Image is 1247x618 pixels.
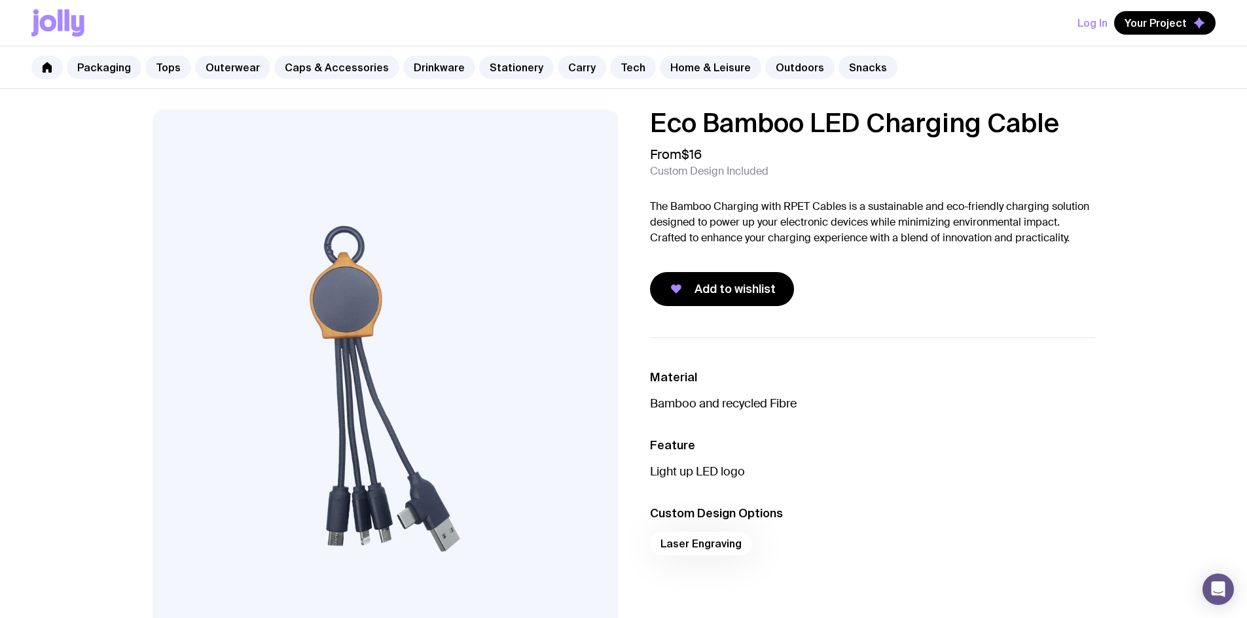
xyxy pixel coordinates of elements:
[1077,11,1108,35] button: Log In
[610,56,656,79] a: Tech
[839,56,897,79] a: Snacks
[650,165,768,178] span: Custom Design Included
[650,396,1095,411] p: Bamboo and recycled Fibre
[695,281,776,297] span: Add to wishlist
[1114,11,1216,35] button: Your Project
[650,146,702,162] span: From
[681,146,702,163] span: $16
[650,464,1095,479] p: Light up LED logo
[195,56,270,79] a: Outerwear
[650,272,794,306] button: Add to wishlist
[145,56,191,79] a: Tops
[403,56,475,79] a: Drinkware
[1125,16,1187,29] span: Your Project
[660,56,761,79] a: Home & Leisure
[1202,574,1234,605] div: Open Intercom Messenger
[650,110,1095,136] h1: Eco Bamboo LED Charging Cable
[479,56,554,79] a: Stationery
[650,369,1095,385] h3: Material
[650,506,1095,521] h3: Custom Design Options
[650,438,1095,453] h3: Feature
[558,56,606,79] a: Carry
[650,199,1095,246] p: The Bamboo Charging with RPET Cables is a sustainable and eco-friendly charging solution designed...
[274,56,399,79] a: Caps & Accessories
[765,56,835,79] a: Outdoors
[67,56,141,79] a: Packaging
